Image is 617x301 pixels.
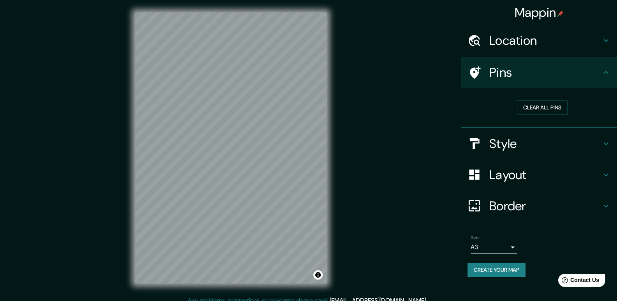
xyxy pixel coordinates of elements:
h4: Pins [489,65,601,80]
div: A3 [471,241,517,253]
button: Clear all pins [517,100,568,115]
div: Layout [461,159,617,190]
h4: Style [489,136,601,151]
h4: Border [489,198,601,214]
div: Pins [461,57,617,88]
img: pin-icon.png [557,11,564,17]
h4: Layout [489,167,601,183]
label: Size [471,234,479,241]
iframe: Help widget launcher [548,271,608,292]
button: Toggle attribution [313,270,323,280]
div: Location [461,25,617,56]
canvas: Map [135,12,327,283]
div: Style [461,128,617,159]
button: Create your map [468,263,526,277]
h4: Location [489,33,601,48]
div: Border [461,190,617,222]
h4: Mappin [515,5,564,20]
